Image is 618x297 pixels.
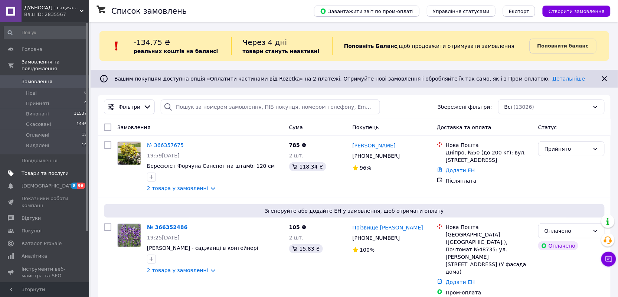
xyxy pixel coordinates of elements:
[289,124,303,130] span: Cума
[26,100,49,107] span: Прийняті
[333,37,530,55] div: , щоб продовжити отримувати замовлення
[24,4,80,11] span: ДУБНОСАД - саджанці найкращих сортів!
[353,142,396,149] a: [PERSON_NAME]
[147,245,258,251] a: [PERSON_NAME] - саджанці в контейнері
[446,141,532,149] div: Нова Пошта
[446,149,532,164] div: Дніпро, №50 (до 200 кг): вул. [STREET_ADDRESS]
[446,167,475,173] a: Додати ЕН
[84,100,87,107] span: 9
[134,38,170,47] span: -134.75 ₴
[22,195,69,209] span: Показники роботи компанії
[147,185,208,191] a: 2 товара у замовленні
[530,39,596,53] a: Поповнити баланс
[22,240,62,247] span: Каталог ProSale
[147,235,180,241] span: 19:25[DATE]
[118,142,141,165] img: Фото товару
[446,279,475,285] a: Додати ЕН
[118,224,141,247] img: Фото товару
[538,124,557,130] span: Статус
[22,46,42,53] span: Головна
[117,141,141,165] a: Фото товару
[289,235,304,241] span: 2 шт.
[446,177,532,185] div: Післяплата
[553,76,585,82] a: Детальніше
[427,6,496,17] button: Управління статусами
[344,43,398,49] b: Поповніть Баланс
[509,9,530,14] span: Експорт
[111,7,187,16] h1: Список замовлень
[82,142,87,149] span: 19
[117,124,150,130] span: Замовлення
[22,59,89,72] span: Замовлення та повідомлення
[134,48,218,54] b: реальних коштів на балансі
[114,76,585,82] span: Вашим покупцям доступна опція «Оплатити частинами від Rozetka» на 2 платежі. Отримуйте нові замов...
[26,90,37,97] span: Нові
[289,142,306,148] span: 785 ₴
[289,224,306,230] span: 105 ₴
[243,48,320,54] b: товари стануть неактивні
[24,11,89,18] div: Ваш ID: 2835567
[76,121,87,128] span: 1446
[353,235,400,241] span: [PHONE_NUMBER]
[360,247,375,253] span: 100%
[147,224,187,230] a: № 366352486
[161,99,380,114] input: Пошук за номером замовлення, ПІБ покупця, номером телефону, Email, номером накладної
[22,183,76,189] span: [DEMOGRAPHIC_DATA]
[543,6,611,17] button: Створити замовлення
[549,9,605,14] span: Створити замовлення
[545,145,589,153] div: Прийнято
[289,244,323,253] div: 15.83 ₴
[26,142,49,149] span: Видалені
[111,40,122,52] img: :exclamation:
[437,124,491,130] span: Доставка та оплата
[537,43,589,49] b: Поповнити баланс
[26,121,51,128] span: Скасовані
[438,103,492,111] span: Збережені фільтри:
[22,170,69,177] span: Товари та послуги
[147,153,180,159] span: 19:59[DATE]
[77,183,85,189] span: 96
[147,142,184,148] a: № 366357675
[22,78,52,85] span: Замовлення
[243,38,287,47] span: Через 4 дні
[320,8,413,14] span: Завантажити звіт по пром-оплаті
[289,153,304,159] span: 2 шт.
[107,207,602,215] span: Згенеруйте або додайте ЕН у замовлення, щоб отримати оплату
[446,223,532,231] div: Нова Пошта
[4,26,88,39] input: Пошук
[545,227,589,235] div: Оплачено
[26,132,49,138] span: Оплачені
[504,103,512,111] span: Всі
[314,6,419,17] button: Завантажити звіт по пром-оплаті
[514,104,534,110] span: (13026)
[22,266,69,279] span: Інструменти веб-майстра та SEO
[538,241,578,250] div: Оплачено
[84,90,87,97] span: 0
[74,111,87,117] span: 11537
[433,9,490,14] span: Управління статусами
[26,111,49,117] span: Виконані
[360,165,372,171] span: 96%
[353,153,400,159] span: [PHONE_NUMBER]
[353,124,379,130] span: Покупець
[535,8,611,14] a: Створити замовлення
[82,132,87,138] span: 15
[147,163,275,169] a: Бересклет Форчуна Санспот на штамбі 120 см
[289,162,326,171] div: 118.34 ₴
[117,223,141,247] a: Фото товару
[71,183,77,189] span: 8
[147,267,208,273] a: 2 товара у замовленні
[118,103,140,111] span: Фільтри
[601,252,616,267] button: Чат з покупцем
[22,228,42,234] span: Покупці
[446,231,532,275] div: [GEOGRAPHIC_DATA] ([GEOGRAPHIC_DATA].), Почтомат №48735: ул. [PERSON_NAME][STREET_ADDRESS] (У фас...
[353,224,424,231] a: Прізвище [PERSON_NAME]
[22,215,41,222] span: Відгуки
[22,157,58,164] span: Повідомлення
[446,289,532,296] div: Пром-оплата
[503,6,536,17] button: Експорт
[22,253,47,260] span: Аналітика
